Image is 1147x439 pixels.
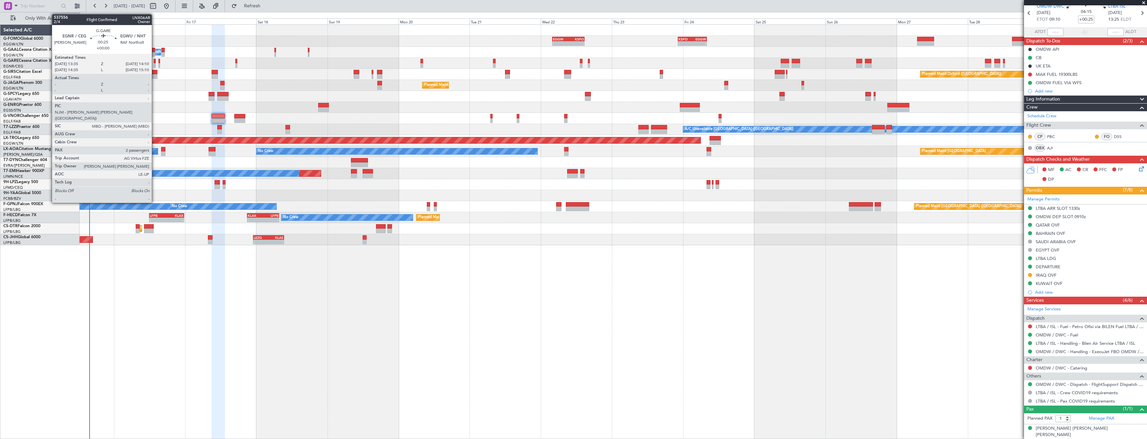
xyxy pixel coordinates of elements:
[553,37,568,41] div: EGGW
[1026,406,1034,413] span: Pax
[685,124,793,134] div: A/C Unavailable [GEOGRAPHIC_DATA] ([GEOGRAPHIC_DATA])
[1047,134,1062,140] a: PBC
[3,42,23,47] a: EGGW/LTN
[1118,167,1123,173] span: FP
[1123,186,1133,193] span: (7/8)
[3,213,18,217] span: F-HECD
[3,163,45,168] a: EVRA/[PERSON_NAME]
[968,18,1039,24] div: Tue 28
[3,235,40,239] a: CS-JHHGlobal 6000
[167,213,183,217] div: KLAX
[1036,256,1056,261] div: LTBA LDG
[81,13,92,19] div: [DATE]
[3,114,48,118] a: G-VNORChallenger 650
[3,207,21,212] a: LFPB/LBG
[1034,144,1045,152] div: OBX
[7,13,73,24] button: Only With Activity
[1026,373,1041,380] span: Others
[1036,222,1060,228] div: QATAR OVF
[1036,214,1086,219] div: OMDW DEP SLOT 0910z
[1037,10,1050,16] span: [DATE]
[1123,37,1133,44] span: (2/3)
[1036,398,1115,404] a: LTBA / ISL - Pax COVID19 requirements
[424,80,529,90] div: Planned Maint [GEOGRAPHIC_DATA] ([GEOGRAPHIC_DATA])
[683,18,754,24] div: Fri 24
[3,37,43,41] a: G-FOMOGlobal 6000
[1047,145,1062,151] a: AJI
[3,103,19,107] span: G-ENRG
[1026,297,1044,304] span: Services
[1099,167,1107,173] span: FFC
[922,69,1001,79] div: Planned Maint Oxford ([GEOGRAPHIC_DATA])
[1108,10,1122,16] span: [DATE]
[1036,80,1081,86] div: OMDW FUEL VIA WFS
[3,64,23,69] a: EGNR/CEG
[1036,332,1078,338] a: OMDW / DWC - Fuel
[1123,297,1133,304] span: (4/6)
[172,201,187,211] div: No Crew
[1037,3,1064,10] span: OMDW DWC
[1123,405,1133,412] span: (1/1)
[692,41,706,45] div: -
[1036,382,1144,387] a: OMDW / DWC - Dispatch - FlightSupport Dispatch [GEOGRAPHIC_DATA]
[3,59,58,63] a: G-GARECessna Citation XLS+
[1082,167,1088,173] span: CR
[3,86,23,91] a: EGGW/LTN
[553,41,568,45] div: -
[3,202,43,206] a: F-GPNJFalcon 900EX
[1036,231,1065,236] div: BAHRAIN OVF
[86,179,196,189] div: Unplanned Maint [GEOGRAPHIC_DATA] ([GEOGRAPHIC_DATA])
[1034,133,1045,140] div: CP
[1121,16,1131,23] span: ELDT
[328,18,399,24] div: Sun 19
[3,202,18,206] span: F-GPNJ
[283,212,298,223] div: No Crew
[3,114,20,118] span: G-VNOR
[1036,239,1076,245] div: SAUDI ARABIA OVF
[3,185,23,190] a: LFMD/CEQ
[1026,104,1038,111] span: Crew
[612,18,683,24] div: Thu 23
[3,141,23,146] a: EGGW/LTN
[3,213,36,217] a: F-HECDFalcon 7X
[3,224,40,228] a: CS-DTRFalcon 2000
[1027,306,1061,313] a: Manage Services
[3,229,21,234] a: LFPB/LBG
[3,169,16,173] span: T7-EMI
[269,240,284,244] div: -
[3,136,18,140] span: LX-TRO
[1036,281,1062,286] div: KUWAIT OVF
[1026,96,1060,103] span: Leg Information
[141,224,175,234] div: Planned Maint Sofia
[1036,340,1135,346] a: LTBA / ISL - Handling - Bilen Air Service LTBA / ISL
[3,103,41,107] a: G-ENRGPraetor 600
[248,213,263,217] div: KLAX
[1048,176,1054,183] span: DP
[1037,16,1048,23] span: ETOT
[136,47,164,57] div: A/C Unavailable
[3,125,17,129] span: T7-LZZI
[263,213,278,217] div: LFPB
[238,4,266,8] span: Refresh
[1065,167,1071,173] span: AC
[1036,390,1118,396] a: LTBA / ISL - Crew COVID19 requirements
[3,37,20,41] span: G-FOMO
[1089,415,1114,422] a: Manage PAX
[3,158,18,162] span: T7-DYN
[254,236,269,240] div: LEZG
[150,213,166,217] div: LFPB
[3,191,18,195] span: 9H-YAA
[20,1,59,11] input: Trip Number
[248,218,263,222] div: -
[1101,133,1112,140] div: FO
[3,191,41,195] a: 9H-YAAGlobal 5000
[17,16,71,21] span: Only With Activity
[3,81,42,85] a: G-JAGAPhenom 300
[3,224,18,228] span: CS-DTR
[470,18,541,24] div: Tue 21
[1027,415,1052,422] label: Planned PAX
[1036,63,1050,69] div: UK ETA
[1125,29,1136,35] span: ALDT
[1036,425,1144,438] div: [PERSON_NAME] [PERSON_NAME] [PERSON_NAME]
[3,48,58,52] a: G-GAALCessna Citation XLS+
